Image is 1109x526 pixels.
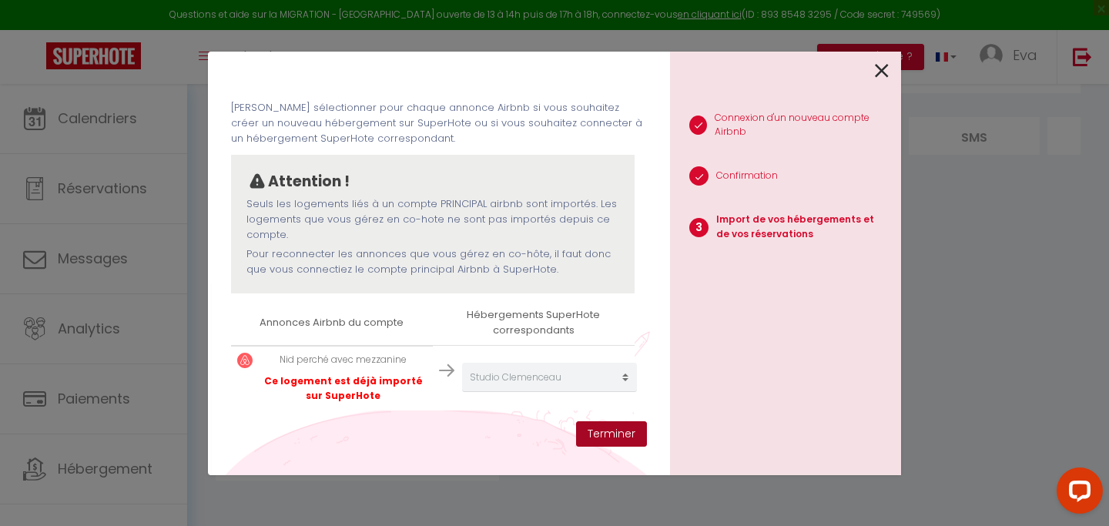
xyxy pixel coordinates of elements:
p: Confirmation [716,169,778,183]
p: Seuls les logements liés à un compte PRINCIPAL airbnb sont importés. Les logements que vous gérez... [246,196,619,243]
span: 3 [689,218,709,237]
p: Pour reconnecter les annonces que vous gérez en co-hôte, il faut donc que vous connectiez le comp... [246,246,619,278]
th: Annonces Airbnb du compte [231,301,433,345]
p: [PERSON_NAME] sélectionner pour chaque annonce Airbnb si vous souhaitez créer un nouveau hébergem... [231,100,647,147]
th: Hébergements SuperHote correspondants [433,301,635,345]
p: Import de vos hébergements et de vos réservations [716,213,889,242]
p: Attention ! [268,170,350,193]
p: Ce logement est déjà importé sur SuperHote [260,374,427,404]
p: Connexion d'un nouveau compte Airbnb [715,111,889,140]
iframe: LiveChat chat widget [1044,461,1109,526]
button: Terminer [576,421,647,447]
p: Nid perché avec mezzanine [260,353,427,367]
